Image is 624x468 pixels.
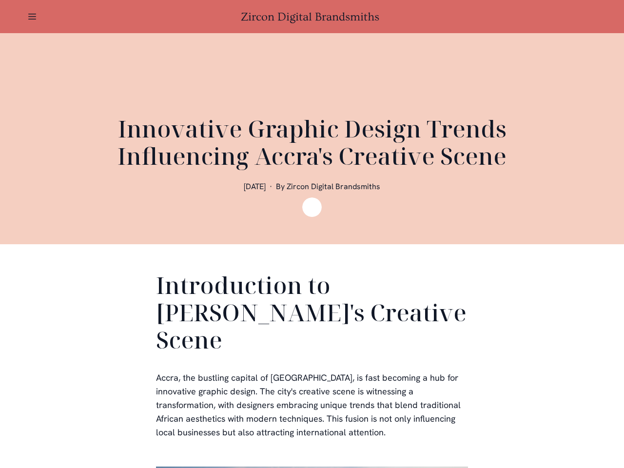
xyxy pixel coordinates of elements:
[78,115,546,170] h1: Innovative Graphic Design Trends Influencing Accra's Creative Scene
[276,181,380,192] span: By Zircon Digital Brandsmiths
[241,10,383,23] a: Zircon Digital Brandsmiths
[302,197,322,217] img: Zircon Digital Brandsmiths
[270,181,272,192] span: ·
[244,181,266,192] span: [DATE]
[156,272,468,357] h2: Introduction to [PERSON_NAME]'s Creative Scene
[156,371,468,439] p: Accra, the bustling capital of [GEOGRAPHIC_DATA], is fast becoming a hub for innovative graphic d...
